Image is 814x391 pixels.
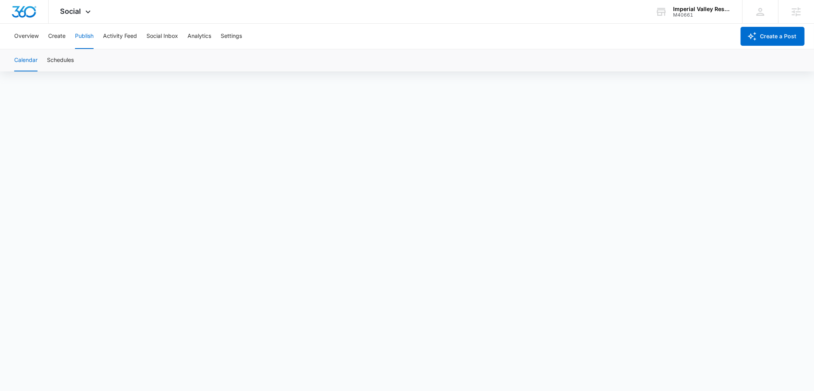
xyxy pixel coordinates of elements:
button: Calendar [14,49,38,71]
button: Publish [75,24,94,49]
button: Analytics [188,24,211,49]
div: account name [673,6,731,12]
button: Social Inbox [146,24,178,49]
button: Create [48,24,66,49]
button: Overview [14,24,39,49]
span: Social [60,7,81,15]
button: Settings [221,24,242,49]
button: Create a Post [741,27,805,46]
button: Activity Feed [103,24,137,49]
div: account id [673,12,731,18]
button: Schedules [47,49,74,71]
